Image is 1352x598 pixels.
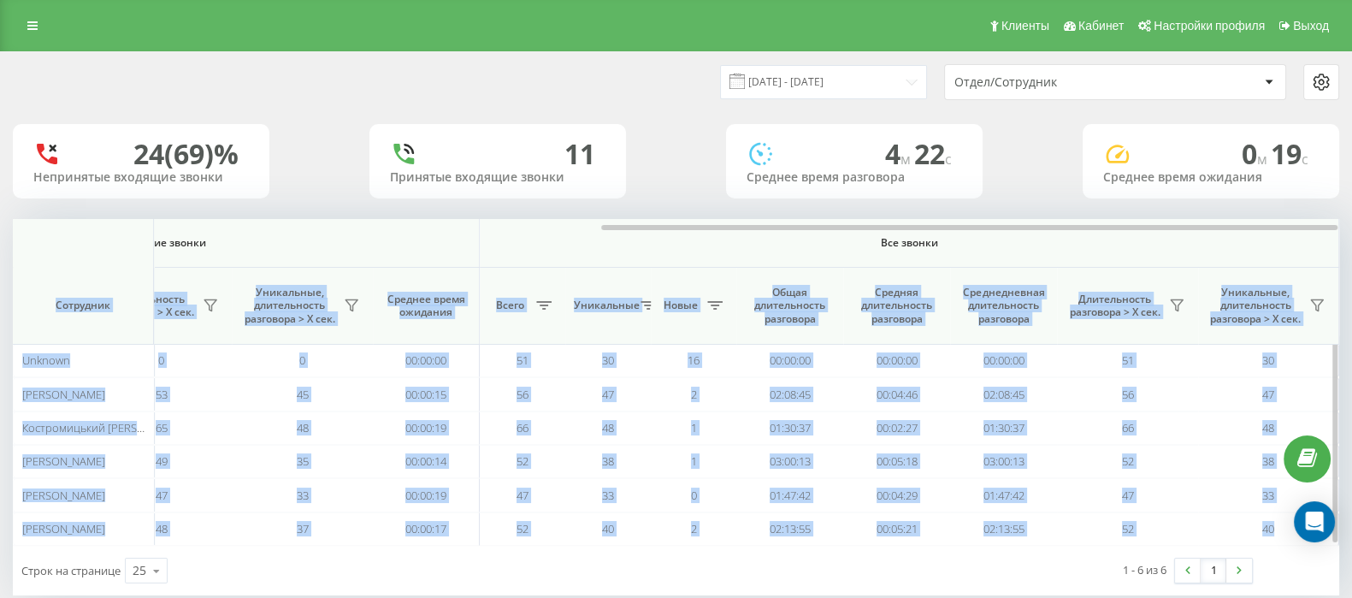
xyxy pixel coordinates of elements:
div: 25 [133,562,146,579]
span: Среднее время ожидания [386,293,466,319]
td: 00:00:00 [373,344,480,377]
span: 66 [517,420,528,435]
span: 53 [156,387,168,402]
span: 52 [1122,521,1134,536]
span: м [1257,150,1271,169]
span: Сотрудник [27,299,139,312]
span: 35 [297,453,309,469]
td: 00:00:00 [736,344,843,377]
span: [PERSON_NAME] [22,453,105,469]
span: м [900,150,914,169]
div: Среднее время ожидания [1103,170,1319,185]
span: 56 [517,387,528,402]
td: 00:00:15 [373,377,480,411]
span: 33 [297,488,309,503]
span: 65 [156,420,168,435]
span: 48 [156,521,168,536]
td: 00:00:17 [373,512,480,546]
span: 47 [1122,488,1134,503]
td: 02:08:45 [736,377,843,411]
td: 01:30:37 [736,411,843,445]
a: 1 [1201,559,1226,583]
span: 2 [691,387,697,402]
span: 38 [1262,453,1274,469]
span: 49 [156,453,168,469]
td: 02:08:45 [950,377,1057,411]
span: 40 [1262,521,1274,536]
span: Настройки профиля [1154,19,1265,33]
span: 37 [297,521,309,536]
td: 02:13:55 [736,512,843,546]
div: Отдел/Сотрудник [954,75,1159,90]
td: 01:47:42 [736,478,843,512]
span: 0 [158,352,164,368]
div: 24 (69)% [133,138,239,170]
span: 52 [517,521,528,536]
span: 48 [1262,420,1274,435]
div: Open Intercom Messenger [1294,501,1335,542]
span: Всего [488,299,531,312]
span: 66 [1122,420,1134,435]
span: 52 [517,453,528,469]
td: 03:00:13 [736,445,843,478]
span: 0 [299,352,305,368]
span: c [945,150,952,169]
td: 03:00:13 [950,445,1057,478]
td: 00:00:19 [373,411,480,445]
div: Непринятые входящие звонки [33,170,249,185]
td: 02:13:55 [950,512,1057,546]
td: 00:05:21 [843,512,950,546]
span: 0 [691,488,697,503]
span: 51 [1122,352,1134,368]
span: 48 [602,420,614,435]
span: 56 [1122,387,1134,402]
span: 30 [602,352,614,368]
td: 00:04:29 [843,478,950,512]
td: 01:47:42 [950,478,1057,512]
div: 11 [564,138,595,170]
td: 00:00:00 [950,344,1057,377]
span: Длительность разговора > Х сек. [1066,293,1164,319]
span: 30 [1262,352,1274,368]
span: 47 [517,488,528,503]
span: 47 [156,488,168,503]
span: 48 [297,420,309,435]
div: 1 - 6 из 6 [1123,561,1166,578]
span: 52 [1122,453,1134,469]
span: 19 [1271,135,1308,172]
td: 00:05:18 [843,445,950,478]
span: 1 [691,453,697,469]
td: 01:30:37 [950,411,1057,445]
span: Средняя длительность разговора [856,286,937,326]
span: Unknown [22,352,70,368]
span: [PERSON_NAME] [22,521,105,536]
span: Все звонки [530,236,1288,250]
span: Строк на странице [21,563,121,578]
span: Клиенты [1001,19,1049,33]
span: Уникальные, длительность разговора > Х сек. [1207,286,1304,326]
span: 33 [1262,488,1274,503]
span: [PERSON_NAME] [22,488,105,503]
span: 0 [1242,135,1271,172]
span: 4 [885,135,914,172]
span: 38 [602,453,614,469]
span: [PERSON_NAME] [22,387,105,402]
span: 40 [602,521,614,536]
td: 00:00:14 [373,445,480,478]
span: 16 [688,352,700,368]
span: Костромицький [PERSON_NAME] [22,420,191,435]
span: Выход [1293,19,1329,33]
span: Новые [659,299,702,312]
span: 47 [1262,387,1274,402]
div: Принятые входящие звонки [390,170,605,185]
span: Уникальные [574,299,635,312]
span: 2 [691,521,697,536]
span: 45 [297,387,309,402]
span: 47 [602,387,614,402]
span: Среднедневная длительность разговора [963,286,1044,326]
span: 33 [602,488,614,503]
td: 00:04:46 [843,377,950,411]
span: Уникальные, длительность разговора > Х сек. [240,286,339,326]
span: Общая длительность разговора [749,286,830,326]
span: c [1302,150,1308,169]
